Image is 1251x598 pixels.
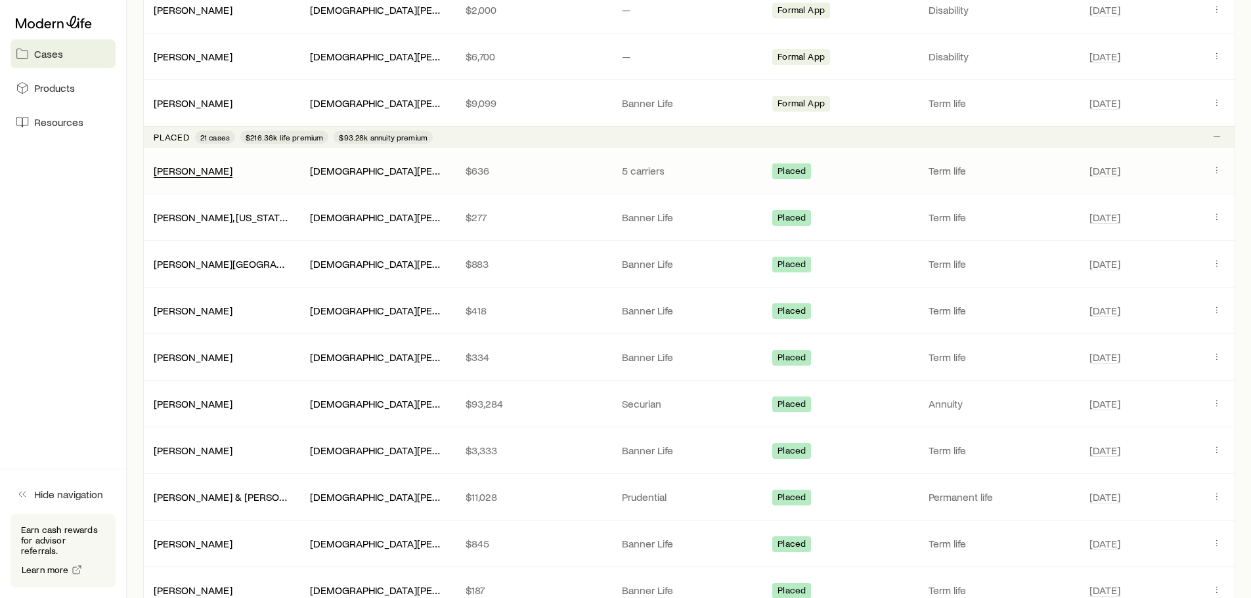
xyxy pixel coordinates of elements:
[154,444,232,458] div: [PERSON_NAME]
[929,584,1074,597] p: Term life
[11,480,116,509] button: Hide navigation
[778,492,806,505] span: Placed
[466,351,601,364] p: $334
[154,3,232,17] div: [PERSON_NAME]
[310,304,445,318] div: [DEMOGRAPHIC_DATA][PERSON_NAME]
[622,490,757,503] p: Prudential
[310,584,445,597] div: [DEMOGRAPHIC_DATA][PERSON_NAME]
[1089,164,1120,177] span: [DATE]
[154,304,232,316] a: [PERSON_NAME]
[929,397,1074,410] p: Annuity
[466,537,601,550] p: $845
[154,397,232,410] a: [PERSON_NAME]
[34,47,63,60] span: Cases
[466,50,601,63] p: $6,700
[929,351,1074,364] p: Term life
[154,211,289,223] a: [PERSON_NAME], [US_STATE]
[154,257,331,270] a: [PERSON_NAME][GEOGRAPHIC_DATA]
[154,96,232,110] div: [PERSON_NAME]
[1089,304,1120,317] span: [DATE]
[154,584,232,597] div: [PERSON_NAME]
[929,444,1074,457] p: Term life
[466,490,601,503] p: $11,028
[622,211,757,224] p: Banner Life
[929,96,1074,110] p: Term life
[154,164,232,178] div: [PERSON_NAME]
[310,3,445,17] div: [DEMOGRAPHIC_DATA][PERSON_NAME]
[21,524,105,556] p: Earn cash rewards for advisor referrals.
[154,490,289,504] div: [PERSON_NAME] & [PERSON_NAME] +1
[929,211,1074,224] p: Term life
[310,537,445,551] div: [DEMOGRAPHIC_DATA][PERSON_NAME]
[466,164,601,177] p: $636
[339,132,428,142] span: $93.28k annuity premium
[466,211,601,224] p: $277
[1089,50,1120,63] span: [DATE]
[1089,584,1120,597] span: [DATE]
[200,132,230,142] span: 21 cases
[778,98,825,112] span: Formal App
[1089,537,1120,550] span: [DATE]
[154,397,232,411] div: [PERSON_NAME]
[622,351,757,364] p: Banner Life
[622,96,757,110] p: Banner Life
[622,537,757,550] p: Banner Life
[466,397,601,410] p: $93,284
[310,257,445,271] div: [DEMOGRAPHIC_DATA][PERSON_NAME]
[154,3,232,16] a: [PERSON_NAME]
[11,39,116,68] a: Cases
[154,537,232,551] div: [PERSON_NAME]
[622,3,757,16] p: —
[1089,257,1120,270] span: [DATE]
[310,397,445,411] div: [DEMOGRAPHIC_DATA][PERSON_NAME]
[11,514,116,587] div: Earn cash rewards for advisor referrals.Learn more
[778,305,806,319] span: Placed
[929,304,1074,317] p: Term life
[154,164,232,177] a: [PERSON_NAME]
[154,96,232,109] a: [PERSON_NAME]
[246,132,323,142] span: $216.36k life premium
[466,444,601,457] p: $3,333
[622,397,757,410] p: Securian
[466,257,601,270] p: $883
[778,5,825,18] span: Formal App
[34,116,83,129] span: Resources
[778,445,806,459] span: Placed
[622,164,757,177] p: 5 carriers
[11,74,116,102] a: Products
[154,211,289,224] div: [PERSON_NAME], [US_STATE]
[622,444,757,457] p: Banner Life
[466,584,601,597] p: $187
[310,50,445,64] div: [DEMOGRAPHIC_DATA][PERSON_NAME]
[154,50,232,62] a: [PERSON_NAME]
[778,259,806,272] span: Placed
[11,108,116,137] a: Resources
[778,51,825,65] span: Formal App
[1089,397,1120,410] span: [DATE]
[154,304,232,318] div: [PERSON_NAME]
[154,351,232,363] a: [PERSON_NAME]
[154,257,289,271] div: [PERSON_NAME][GEOGRAPHIC_DATA]
[154,132,190,142] p: Placed
[929,50,1074,63] p: Disability
[154,50,232,64] div: [PERSON_NAME]
[310,490,445,504] div: [DEMOGRAPHIC_DATA][PERSON_NAME]
[34,81,75,95] span: Products
[929,490,1074,503] p: Permanent life
[154,490,335,503] a: [PERSON_NAME] & [PERSON_NAME] +1
[929,3,1074,16] p: Disability
[929,164,1074,177] p: Term life
[929,257,1074,270] p: Term life
[1089,444,1120,457] span: [DATE]
[778,212,806,226] span: Placed
[1089,3,1120,16] span: [DATE]
[154,584,232,596] a: [PERSON_NAME]
[1089,351,1120,364] span: [DATE]
[310,351,445,364] div: [DEMOGRAPHIC_DATA][PERSON_NAME]
[929,537,1074,550] p: Term life
[34,488,103,501] span: Hide navigation
[154,351,232,364] div: [PERSON_NAME]
[778,398,806,412] span: Placed
[154,444,232,456] a: [PERSON_NAME]
[1089,490,1120,503] span: [DATE]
